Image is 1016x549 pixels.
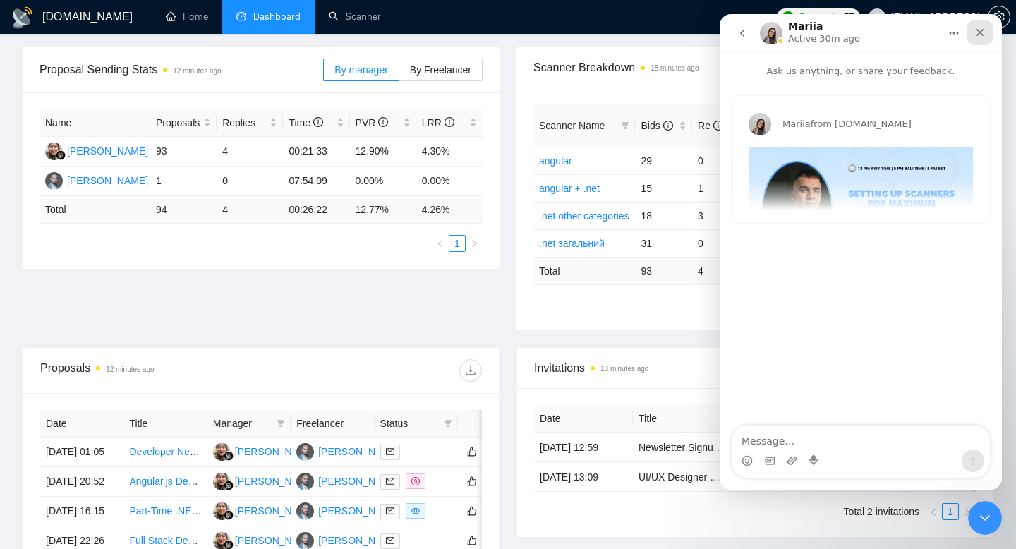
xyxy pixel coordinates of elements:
li: Previous Page [925,503,942,520]
div: [PERSON_NAME] [318,473,399,489]
a: 1 [449,236,465,251]
span: like [467,505,477,517]
span: user [872,12,882,22]
th: Name [40,109,150,137]
td: Developer Needed for Outlook Add-in (Email Encryption Software) [123,438,207,467]
td: 4.30% [416,137,483,167]
td: [DATE] 13:09 [534,462,633,492]
span: like [467,446,477,457]
span: left [929,508,938,517]
span: like [467,535,477,546]
a: VK[PERSON_NAME] [296,534,399,545]
img: VK [296,473,314,490]
td: 00:21:33 [283,137,349,167]
div: Proposals [40,359,261,382]
div: [PERSON_NAME] [235,503,316,519]
a: VK[PERSON_NAME] [296,475,399,486]
div: [PERSON_NAME] [235,473,316,489]
td: [DATE] 16:15 [40,497,123,526]
time: 18 minutes ago [600,365,648,373]
td: 1 [692,174,749,202]
a: VK[PERSON_NAME] [45,174,148,186]
a: .net other categories [539,210,629,222]
span: Status [380,416,438,431]
a: Full Stack Developer [129,535,220,546]
td: 93 [150,137,217,167]
td: 12.90% [350,137,416,167]
td: 07:54:09 [283,167,349,196]
span: LRR [422,117,454,128]
img: gigradar-bm.png [56,150,66,160]
span: setting [988,11,1010,23]
button: download [459,359,482,382]
a: angular + .net [539,183,600,194]
td: 29 [635,147,692,174]
span: Scanner Name [539,120,605,131]
a: homeHome [166,11,208,23]
td: 3 [692,202,749,229]
a: Part-Time .NET Developer Needed for Application Stabilization and Maintenance [129,505,482,517]
li: Total 2 invitations [844,503,919,520]
button: like [464,532,480,549]
a: SJ[PERSON_NAME] [45,145,148,156]
li: 1 [942,503,959,520]
span: By manager [334,64,387,76]
td: 18 [635,202,692,229]
span: info-circle [445,117,454,127]
span: filter [444,419,452,428]
img: logo [11,6,34,29]
img: SJ [213,473,231,490]
td: 4 [217,196,283,224]
div: [PERSON_NAME] [67,143,148,159]
button: right [959,503,976,520]
img: VK [296,443,314,461]
th: Title [633,405,732,433]
td: 0 [692,147,749,174]
li: Next Page [466,235,483,252]
td: 0.00% [350,167,416,196]
span: Proposals [156,115,200,131]
td: 4.26 % [416,196,483,224]
td: Newsletter Signup Page Development and CRM Integration [633,433,732,462]
td: 0 [217,167,283,196]
td: [DATE] 20:52 [40,467,123,497]
span: Invitations [534,359,976,377]
td: Total [40,196,150,224]
a: Developer Needed for Outlook Add-in (Email Encryption Software) [129,446,418,457]
td: 93 [635,257,692,284]
th: Manager [207,410,291,438]
span: info-circle [663,121,673,131]
a: VK[PERSON_NAME] [296,445,399,457]
li: Next Page [959,503,976,520]
span: Manager [213,416,271,431]
img: upwork-logo.png [782,11,794,23]
span: filter [618,115,632,136]
img: gigradar-bm.png [224,481,234,490]
time: 12 minutes ago [173,67,221,75]
span: Bids [641,120,672,131]
td: 00:26:22 [283,196,349,224]
img: SJ [45,143,63,160]
a: VK[PERSON_NAME] [296,505,399,516]
span: PVR [356,117,389,128]
li: Previous Page [432,235,449,252]
span: Re [698,120,723,131]
td: [DATE] 01:05 [40,438,123,467]
th: Replies [217,109,283,137]
div: [PERSON_NAME] [235,533,316,548]
td: Total [533,257,635,284]
img: VK [45,172,63,190]
button: left [925,503,942,520]
a: angular [539,155,572,167]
